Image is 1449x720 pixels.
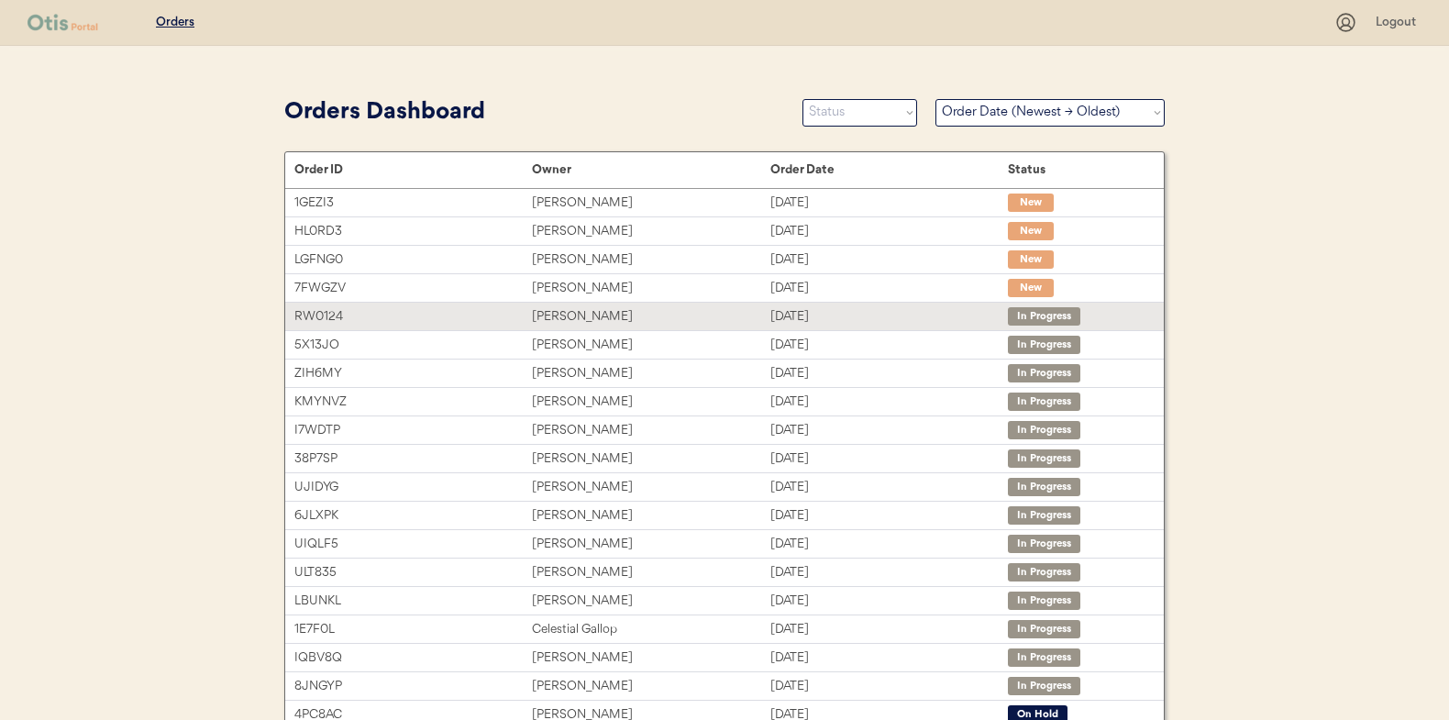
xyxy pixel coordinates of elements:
div: Orders Dashboard [284,95,784,130]
div: [DATE] [770,392,1008,413]
div: [DATE] [770,306,1008,327]
div: 6JLXPK [294,505,532,526]
div: [DATE] [770,477,1008,498]
div: Order ID [294,162,532,177]
div: 1GEZI3 [294,193,532,214]
div: [PERSON_NAME] [532,278,769,299]
div: 38P7SP [294,449,532,470]
div: ULT835 [294,562,532,583]
div: [PERSON_NAME] [532,392,769,413]
div: [PERSON_NAME] [532,534,769,555]
div: [DATE] [770,193,1008,214]
div: [PERSON_NAME] [532,335,769,356]
div: 7FWGZV [294,278,532,299]
div: [DATE] [770,449,1008,470]
div: [DATE] [770,221,1008,242]
div: Owner [532,162,769,177]
div: HL0RD3 [294,221,532,242]
div: LGFNG0 [294,249,532,271]
div: [DATE] [770,562,1008,583]
div: [DATE] [770,676,1008,697]
div: [PERSON_NAME] [532,562,769,583]
div: [DATE] [770,249,1008,271]
div: Order Date [770,162,1008,177]
div: [PERSON_NAME] [532,363,769,384]
div: [PERSON_NAME] [532,249,769,271]
div: [PERSON_NAME] [532,676,769,697]
div: [DATE] [770,648,1008,669]
div: KMYNVZ [294,392,532,413]
div: [PERSON_NAME] [532,477,769,498]
div: [DATE] [770,534,1008,555]
div: [PERSON_NAME] [532,420,769,441]
div: UIQLF5 [294,534,532,555]
div: [DATE] [770,591,1008,612]
div: Logout [1376,14,1421,32]
div: [DATE] [770,505,1008,526]
div: UJIDYG [294,477,532,498]
div: [DATE] [770,278,1008,299]
div: 1E7F0L [294,619,532,640]
div: RW0124 [294,306,532,327]
div: [DATE] [770,363,1008,384]
div: [PERSON_NAME] [532,221,769,242]
div: [PERSON_NAME] [532,505,769,526]
u: Orders [156,16,194,28]
div: [PERSON_NAME] [532,306,769,327]
div: [DATE] [770,619,1008,640]
div: 8JNGYP [294,676,532,697]
div: [PERSON_NAME] [532,449,769,470]
div: 5X13JO [294,335,532,356]
div: I7WDTP [294,420,532,441]
div: ZIH6MY [294,363,532,384]
div: Celestial Gallop [532,619,769,640]
div: IQBV8Q [294,648,532,669]
div: [PERSON_NAME] [532,648,769,669]
div: [PERSON_NAME] [532,193,769,214]
div: [DATE] [770,335,1008,356]
div: Status [1008,162,1145,177]
div: [DATE] [770,420,1008,441]
div: LBUNKL [294,591,532,612]
div: [PERSON_NAME] [532,591,769,612]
